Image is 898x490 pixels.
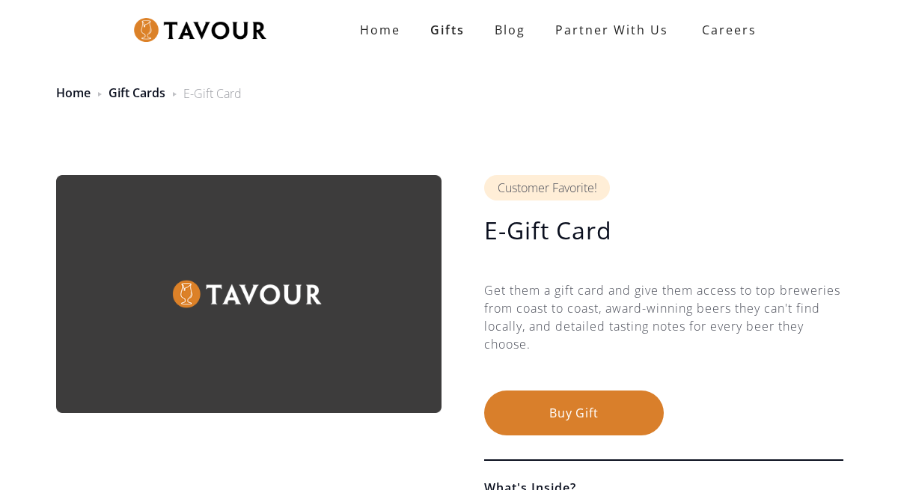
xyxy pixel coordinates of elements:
[540,15,683,45] a: partner with us
[683,9,768,51] a: Careers
[484,175,610,200] div: Customer Favorite!
[702,15,757,45] strong: Careers
[415,15,480,45] a: Gifts
[345,15,415,45] a: Home
[484,215,843,245] h1: E-Gift Card
[480,15,540,45] a: Blog
[484,391,664,435] button: Buy Gift
[360,22,400,38] strong: Home
[484,281,843,391] div: Get them a gift card and give them access to top breweries from coast to coast, award-winning bee...
[183,85,242,102] div: E-Gift Card
[109,85,165,101] a: Gift Cards
[56,85,91,101] a: Home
